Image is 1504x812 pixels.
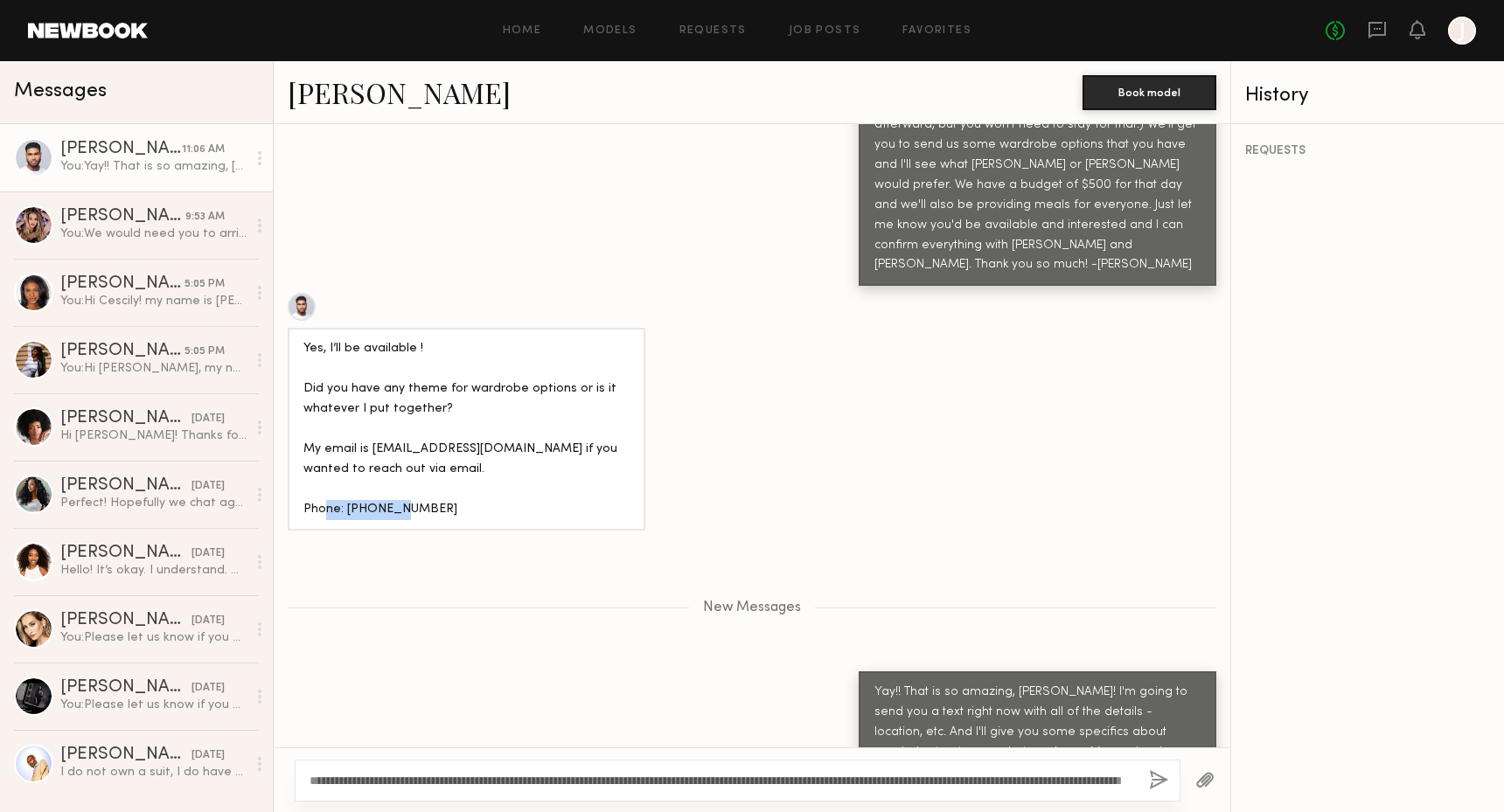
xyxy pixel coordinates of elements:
[191,478,225,495] div: [DATE]
[60,746,191,764] div: [PERSON_NAME]
[14,81,107,101] span: Messages
[60,208,185,226] div: [PERSON_NAME]
[185,344,225,360] div: 5:05 PM
[60,629,247,646] div: You: Please let us know if you are interested we can chat a bit more. Also, please free to visit ...
[60,764,247,781] div: I do not own a suit, I do have a suit top though, and 2 long sleeve button up shirts
[60,226,247,242] div: You: We would need you to arrive and be camera ready by 8:30am (or if you wanted to do your hair ...
[60,360,247,377] div: You: Hi [PERSON_NAME], my name is [PERSON_NAME] and I'm reaching out on behalf of my husband/part...
[679,25,747,37] a: Requests
[1083,84,1216,99] a: Book model
[1448,17,1476,45] a: J
[191,680,225,697] div: [DATE]
[303,339,630,520] div: Yes, I’ll be available ! Did you have any theme for wardrobe options or is it whatever I put toge...
[60,679,191,697] div: [PERSON_NAME]
[185,209,225,226] div: 9:53 AM
[1083,75,1216,110] button: Book model
[60,697,247,713] div: You: Please let us know if you are interested we can chat a bit more. Also, please free to visit ...
[60,612,191,629] div: [PERSON_NAME]
[503,25,542,37] a: Home
[191,613,225,629] div: [DATE]
[1245,145,1490,157] div: REQUESTS
[789,25,861,37] a: Job Posts
[1245,86,1490,106] div: History
[60,562,247,579] div: Hello! It’s okay. I understand. We both would definitely be okay with you reaching out. My number...
[583,25,637,37] a: Models
[191,411,225,427] div: [DATE]
[60,545,191,562] div: [PERSON_NAME]
[60,477,191,495] div: [PERSON_NAME]
[60,410,191,427] div: [PERSON_NAME]
[60,343,185,360] div: [PERSON_NAME]
[60,427,247,444] div: Hi [PERSON_NAME]! Thanks for getting back & I’ll most definitely have my notifications on when yo...
[60,293,247,309] div: You: Hi Cescily! my name is [PERSON_NAME] and I'm reaching out on behalf of my husband/partner, [...
[191,545,225,562] div: [DATE]
[60,275,185,293] div: [PERSON_NAME]
[191,747,225,764] div: [DATE]
[60,141,182,158] div: [PERSON_NAME]
[902,25,971,37] a: Favorites
[60,495,247,511] div: Perfect! Hopefully we chat again soon!
[703,600,801,615] span: New Messages
[60,158,247,175] div: You: Yay!! That is so amazing, [PERSON_NAME]! I'm going to send you a text right now with all of ...
[182,142,225,158] div: 11:06 AM
[288,73,511,111] a: [PERSON_NAME]
[185,276,225,293] div: 5:05 PM
[874,55,1201,275] div: We would need you to arrive and be camera ready by 8:30am and the day will finish for you at 5 or...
